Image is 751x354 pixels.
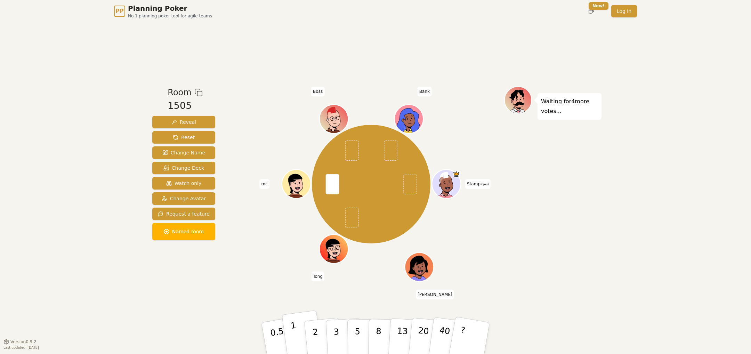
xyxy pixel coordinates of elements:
[3,346,39,349] span: Last updated: [DATE]
[589,2,608,10] div: New!
[152,116,215,128] button: Reveal
[164,228,204,235] span: Named room
[465,179,490,189] span: Click to change your name
[152,223,215,240] button: Named room
[173,134,195,141] span: Reset
[418,87,431,97] span: Click to change your name
[311,272,324,281] span: Click to change your name
[152,131,215,144] button: Reset
[128,3,212,13] span: Planning Poker
[115,7,123,15] span: PP
[3,339,37,345] button: Version0.9.2
[162,195,206,202] span: Change Avatar
[162,149,205,156] span: Change Name
[114,3,212,19] a: PPPlanning PokerNo.1 planning poker tool for agile teams
[541,97,598,116] p: Waiting for 4 more votes...
[152,208,215,220] button: Request a feature
[163,164,204,171] span: Change Deck
[152,162,215,174] button: Change Deck
[168,86,191,99] span: Room
[416,290,454,299] span: Click to change your name
[171,119,196,126] span: Reveal
[433,170,460,198] button: Click to change your avatar
[152,177,215,190] button: Watch only
[166,180,202,187] span: Watch only
[10,339,37,345] span: Version 0.9.2
[128,13,212,19] span: No.1 planning poker tool for agile teams
[152,146,215,159] button: Change Name
[260,179,269,189] span: Click to change your name
[611,5,637,17] a: Log in
[481,183,489,186] span: (you)
[158,210,210,217] span: Request a feature
[152,192,215,205] button: Change Avatar
[585,5,597,17] button: New!
[168,99,202,113] div: 1505
[453,170,460,178] span: Stamp is the host
[311,87,324,97] span: Click to change your name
